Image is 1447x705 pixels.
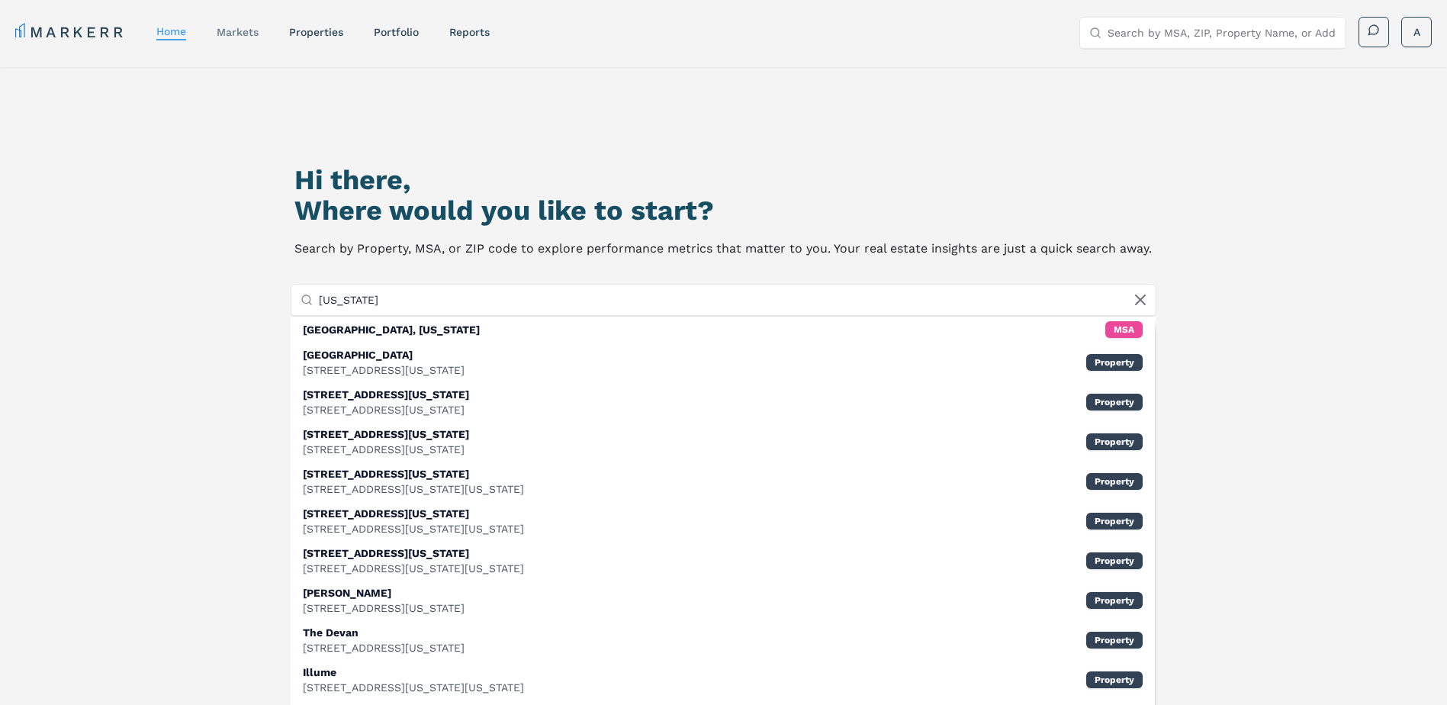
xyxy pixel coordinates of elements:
[291,620,1156,660] div: Property: The Devan
[374,26,419,38] a: Portfolio
[1105,321,1143,338] div: MSA
[291,382,1156,422] div: Property: 649 New Jersey Avenue
[15,21,126,43] a: MARKERR
[303,640,465,655] div: [STREET_ADDRESS][US_STATE]
[291,581,1156,620] div: Property: Sawyer
[303,442,469,457] div: [STREET_ADDRESS][US_STATE]
[291,343,1156,382] div: Property: New Castle Crossing
[1086,552,1143,569] div: Property
[303,402,469,417] div: [STREET_ADDRESS][US_STATE]
[291,462,1156,501] div: Property: 1724 New Jersey Avenue Nw
[1413,24,1420,40] span: A
[303,506,524,521] div: [STREET_ADDRESS][US_STATE]
[303,680,524,695] div: [STREET_ADDRESS][US_STATE][US_STATE]
[303,665,524,680] div: Illume
[303,521,524,536] div: [STREET_ADDRESS][US_STATE][US_STATE]
[294,238,1152,259] p: Search by Property, MSA, or ZIP code to explore performance metrics that matter to you. Your real...
[291,541,1156,581] div: Property: 1000 New Jersey Avenue Se
[291,317,1156,343] div: MSA: Jerseyville, Illinois
[217,26,259,38] a: markets
[294,165,1152,195] h1: Hi there,
[303,481,524,497] div: [STREET_ADDRESS][US_STATE][US_STATE]
[291,422,1156,462] div: Property: 172 New York Avenue
[1086,433,1143,450] div: Property
[1086,394,1143,410] div: Property
[1086,513,1143,530] div: Property
[303,362,465,378] div: [STREET_ADDRESS][US_STATE]
[289,26,343,38] a: properties
[303,600,465,616] div: [STREET_ADDRESS][US_STATE]
[1401,17,1432,47] button: A
[303,585,465,600] div: [PERSON_NAME]
[303,466,524,481] div: [STREET_ADDRESS][US_STATE]
[291,660,1156,700] div: Property: Illume
[303,427,469,442] div: [STREET_ADDRESS][US_STATE]
[319,285,1147,315] input: Search by MSA, ZIP, Property Name, or Address
[291,501,1156,541] div: Property: 415 New Jersey Avenue Se
[303,322,480,337] div: [GEOGRAPHIC_DATA], [US_STATE]
[303,347,465,362] div: [GEOGRAPHIC_DATA]
[1108,18,1336,48] input: Search by MSA, ZIP, Property Name, or Address
[1086,592,1143,609] div: Property
[303,625,465,640] div: The Devan
[303,387,469,402] div: [STREET_ADDRESS][US_STATE]
[303,546,524,561] div: [STREET_ADDRESS][US_STATE]
[156,25,186,37] a: home
[303,561,524,576] div: [STREET_ADDRESS][US_STATE][US_STATE]
[449,26,490,38] a: reports
[1086,473,1143,490] div: Property
[294,195,1152,226] h2: Where would you like to start?
[1086,671,1143,688] div: Property
[1086,632,1143,649] div: Property
[1086,354,1143,371] div: Property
